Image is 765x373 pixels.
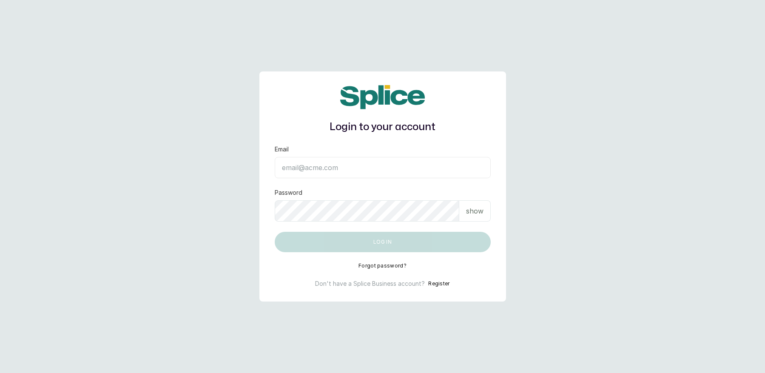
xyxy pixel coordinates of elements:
[275,120,491,135] h1: Login to your account
[275,157,491,178] input: email@acme.com
[358,262,407,269] button: Forgot password?
[315,279,425,288] p: Don't have a Splice Business account?
[466,206,483,216] p: show
[275,188,302,197] label: Password
[275,145,289,154] label: Email
[428,279,449,288] button: Register
[275,232,491,252] button: Log in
